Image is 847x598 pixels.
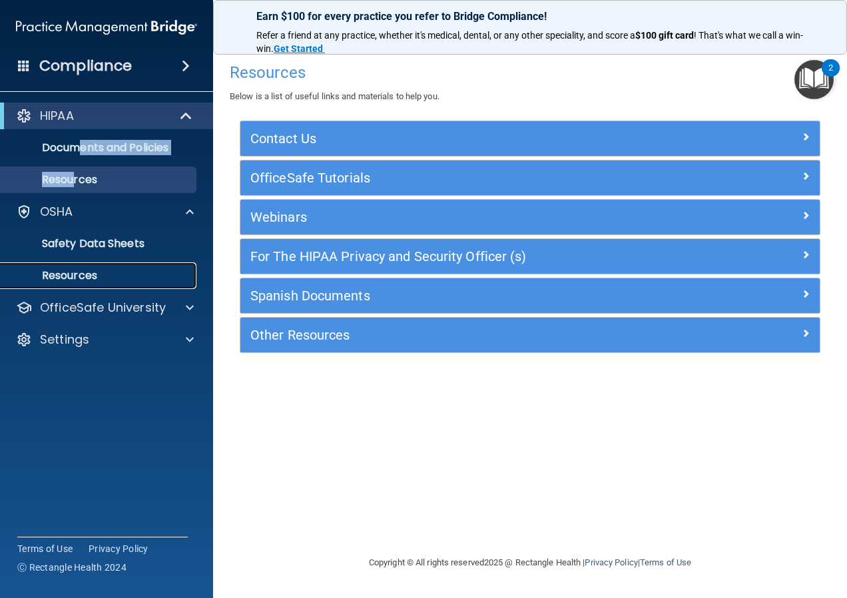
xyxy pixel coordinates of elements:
[250,131,665,146] h5: Contact Us
[250,328,665,342] h5: Other Resources
[16,108,193,124] a: HIPAA
[9,269,190,282] p: Resources
[250,285,810,306] a: Spanish Documents
[256,10,804,23] p: Earn $100 for every practice you refer to Bridge Compliance!
[585,557,637,567] a: Privacy Policy
[16,204,194,220] a: OSHA
[250,288,665,303] h5: Spanish Documents
[250,249,665,264] h5: For The HIPAA Privacy and Security Officer (s)
[794,60,834,99] button: Open Resource Center, 2 new notifications
[250,246,810,267] a: For The HIPAA Privacy and Security Officer (s)
[828,68,833,85] div: 2
[9,141,190,154] p: Documents and Policies
[250,170,665,185] h5: OfficeSafe Tutorials
[256,30,635,41] span: Refer a friend at any practice, whether it's medical, dental, or any other speciality, and score a
[250,206,810,228] a: Webinars
[250,324,810,346] a: Other Resources
[17,561,127,574] span: Ⓒ Rectangle Health 2024
[287,541,773,584] div: Copyright © All rights reserved 2025 @ Rectangle Health | |
[640,557,691,567] a: Terms of Use
[89,542,148,555] a: Privacy Policy
[230,64,830,81] h4: Resources
[40,108,74,124] p: HIPAA
[635,30,694,41] strong: $100 gift card
[274,43,325,54] a: Get Started
[9,173,190,186] p: Resources
[230,91,439,101] span: Below is a list of useful links and materials to help you.
[16,14,197,41] img: PMB logo
[16,300,194,316] a: OfficeSafe University
[250,167,810,188] a: OfficeSafe Tutorials
[17,542,73,555] a: Terms of Use
[40,204,73,220] p: OSHA
[39,57,132,75] h4: Compliance
[250,128,810,149] a: Contact Us
[9,237,190,250] p: Safety Data Sheets
[40,300,166,316] p: OfficeSafe University
[250,210,665,224] h5: Webinars
[256,30,803,54] span: ! That's what we call a win-win.
[274,43,323,54] strong: Get Started
[40,332,89,348] p: Settings
[16,332,194,348] a: Settings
